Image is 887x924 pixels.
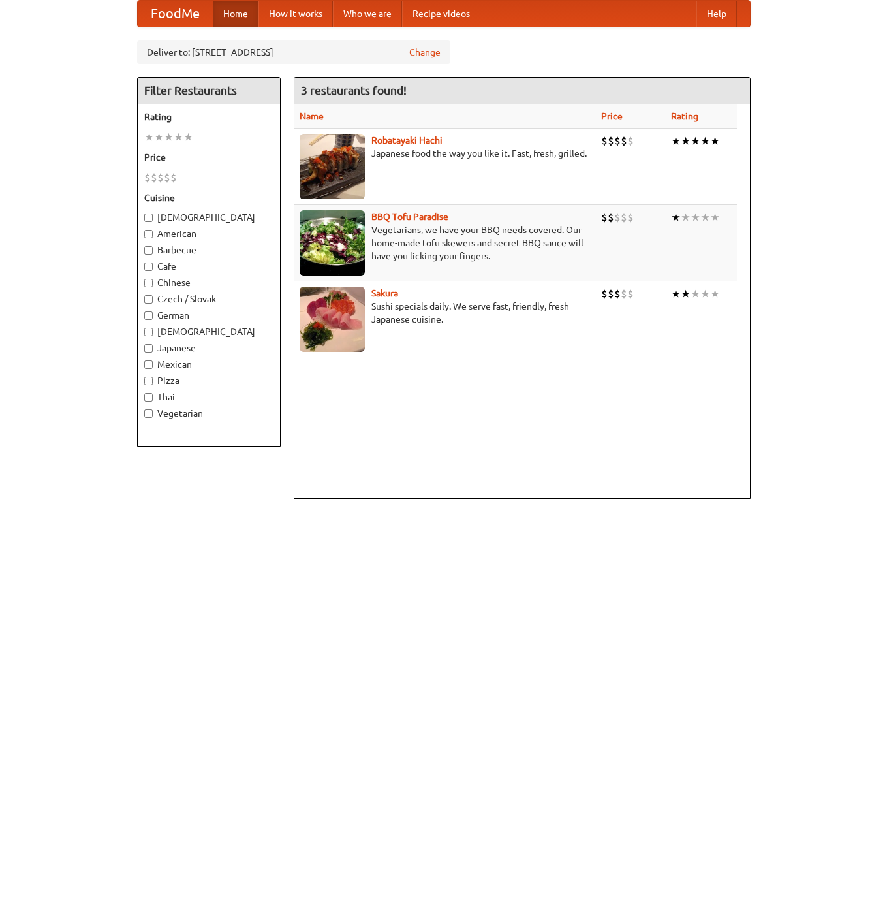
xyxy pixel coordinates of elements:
[144,227,273,240] label: American
[601,134,608,148] li: $
[700,210,710,225] li: ★
[671,134,681,148] li: ★
[710,287,720,301] li: ★
[137,40,450,64] div: Deliver to: [STREET_ADDRESS]
[164,170,170,185] li: $
[691,134,700,148] li: ★
[170,170,177,185] li: $
[614,287,621,301] li: $
[409,46,441,59] a: Change
[144,374,273,387] label: Pizza
[144,244,273,257] label: Barbecue
[681,210,691,225] li: ★
[183,130,193,144] li: ★
[608,210,614,225] li: $
[174,130,183,144] li: ★
[144,151,273,164] h5: Price
[300,147,591,160] p: Japanese food the way you like it. Fast, fresh, grilled.
[700,134,710,148] li: ★
[144,276,273,289] label: Chinese
[144,246,153,255] input: Barbecue
[144,279,153,287] input: Chinese
[151,170,157,185] li: $
[691,287,700,301] li: ★
[144,295,153,304] input: Czech / Slovak
[627,134,634,148] li: $
[213,1,258,27] a: Home
[144,390,273,404] label: Thai
[621,210,627,225] li: $
[300,300,591,326] p: Sushi specials daily. We serve fast, friendly, fresh Japanese cuisine.
[700,287,710,301] li: ★
[614,134,621,148] li: $
[144,344,153,353] input: Japanese
[671,210,681,225] li: ★
[154,130,164,144] li: ★
[144,328,153,336] input: [DEMOGRAPHIC_DATA]
[371,135,443,146] a: Robatayaki Hachi
[621,287,627,301] li: $
[300,134,365,199] img: robatayaki.jpg
[144,360,153,369] input: Mexican
[300,223,591,263] p: Vegetarians, we have your BBQ needs covered. Our home-made tofu skewers and secret BBQ sauce will...
[691,210,700,225] li: ★
[138,1,213,27] a: FoodMe
[627,287,634,301] li: $
[333,1,402,27] a: Who we are
[601,111,623,121] a: Price
[144,260,273,273] label: Cafe
[144,263,153,271] input: Cafe
[144,409,153,418] input: Vegetarian
[138,78,280,104] h4: Filter Restaurants
[671,111,698,121] a: Rating
[144,170,151,185] li: $
[710,134,720,148] li: ★
[164,130,174,144] li: ★
[300,210,365,276] img: tofuparadise.jpg
[627,210,634,225] li: $
[144,230,153,238] input: American
[301,84,407,97] ng-pluralize: 3 restaurants found!
[608,134,614,148] li: $
[144,342,273,355] label: Japanese
[144,358,273,371] label: Mexican
[300,287,365,352] img: sakura.jpg
[144,110,273,123] h5: Rating
[144,214,153,222] input: [DEMOGRAPHIC_DATA]
[144,325,273,338] label: [DEMOGRAPHIC_DATA]
[681,287,691,301] li: ★
[144,130,154,144] li: ★
[144,377,153,385] input: Pizza
[601,210,608,225] li: $
[144,311,153,320] input: German
[671,287,681,301] li: ★
[371,212,448,222] a: BBQ Tofu Paradise
[144,407,273,420] label: Vegetarian
[157,170,164,185] li: $
[710,210,720,225] li: ★
[300,111,324,121] a: Name
[144,393,153,402] input: Thai
[601,287,608,301] li: $
[621,134,627,148] li: $
[614,210,621,225] li: $
[608,287,614,301] li: $
[371,288,398,298] a: Sakura
[696,1,737,27] a: Help
[144,309,273,322] label: German
[144,211,273,224] label: [DEMOGRAPHIC_DATA]
[144,191,273,204] h5: Cuisine
[402,1,480,27] a: Recipe videos
[144,293,273,306] label: Czech / Slovak
[681,134,691,148] li: ★
[258,1,333,27] a: How it works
